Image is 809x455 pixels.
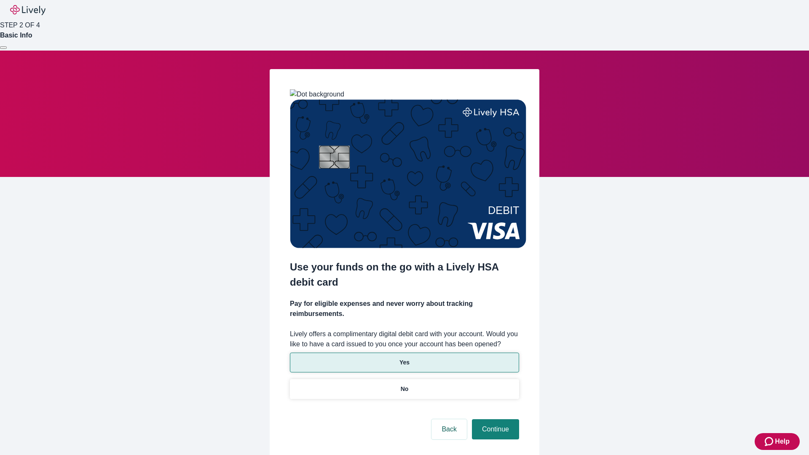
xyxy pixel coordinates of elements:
[290,329,519,349] label: Lively offers a complimentary digital debit card with your account. Would you like to have a card...
[775,436,790,447] span: Help
[401,385,409,393] p: No
[290,353,519,372] button: Yes
[290,99,526,248] img: Debit card
[755,433,800,450] button: Zendesk support iconHelp
[290,379,519,399] button: No
[431,419,467,439] button: Back
[290,89,344,99] img: Dot background
[290,299,519,319] h4: Pay for eligible expenses and never worry about tracking reimbursements.
[290,260,519,290] h2: Use your funds on the go with a Lively HSA debit card
[765,436,775,447] svg: Zendesk support icon
[472,419,519,439] button: Continue
[399,358,410,367] p: Yes
[10,5,46,15] img: Lively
